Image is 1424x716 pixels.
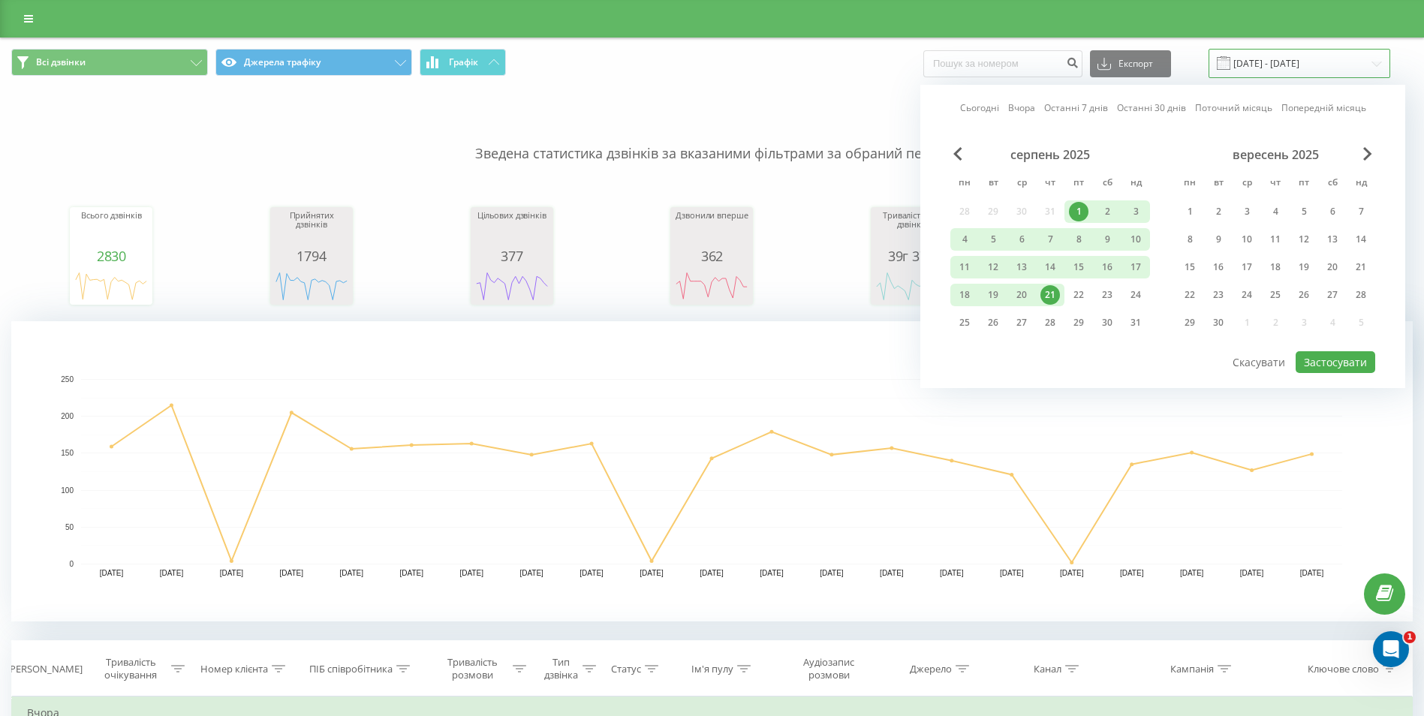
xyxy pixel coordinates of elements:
div: Номер клієнта [200,663,268,675]
div: пн 1 вер 2025 р. [1176,200,1204,223]
div: нд 7 вер 2025 р. [1347,200,1375,223]
a: Останні 30 днів [1117,101,1186,115]
div: нд 3 серп 2025 р. [1121,200,1150,223]
a: Вчора [1008,101,1035,115]
div: 5 [1294,202,1314,221]
div: 8 [1180,230,1200,249]
div: сб 20 вер 2025 р. [1318,256,1347,278]
div: 9 [1097,230,1117,249]
div: вт 5 серп 2025 р. [979,228,1007,251]
div: ср 27 серп 2025 р. [1007,311,1036,334]
div: Прийнятих дзвінків [274,211,349,248]
abbr: середа [1236,173,1258,195]
div: A chart. [74,263,149,308]
div: сб 30 серп 2025 р. [1093,311,1121,334]
div: ср 13 серп 2025 р. [1007,256,1036,278]
div: Тривалість усіх дзвінків [875,211,950,248]
div: 28 [1351,285,1371,305]
button: Джерела трафіку [215,49,412,76]
div: пт 15 серп 2025 р. [1064,256,1093,278]
text: [DATE] [340,569,364,577]
div: вт 23 вер 2025 р. [1204,284,1233,306]
text: [DATE] [940,569,964,577]
div: вт 30 вер 2025 р. [1204,311,1233,334]
abbr: вівторок [982,173,1004,195]
svg: A chart. [674,263,749,308]
div: 13 [1323,230,1342,249]
div: 362 [674,248,749,263]
div: 16 [1209,257,1228,277]
div: ср 6 серп 2025 р. [1007,228,1036,251]
div: нд 31 серп 2025 р. [1121,311,1150,334]
div: Статус [611,663,641,675]
div: 27 [1012,313,1031,332]
div: чт 7 серп 2025 р. [1036,228,1064,251]
abbr: п’ятниця [1067,173,1090,195]
div: 11 [955,257,974,277]
div: 20 [1012,285,1031,305]
div: 30 [1097,313,1117,332]
div: 2 [1209,202,1228,221]
span: Next Month [1363,147,1372,161]
div: пн 4 серп 2025 р. [950,228,979,251]
text: 200 [61,412,74,420]
span: Всі дзвінки [36,56,86,68]
div: вт 26 серп 2025 р. [979,311,1007,334]
text: 50 [65,523,74,531]
div: 7 [1040,230,1060,249]
a: Сьогодні [960,101,999,115]
text: [DATE] [580,569,604,577]
div: 6 [1012,230,1031,249]
text: [DATE] [880,569,904,577]
div: 5 [983,230,1003,249]
div: 3 [1237,202,1257,221]
svg: A chart. [875,263,950,308]
text: [DATE] [820,569,844,577]
abbr: вівторок [1207,173,1230,195]
div: пн 15 вер 2025 р. [1176,256,1204,278]
div: 1794 [274,248,349,263]
div: 7 [1351,202,1371,221]
div: чт 11 вер 2025 р. [1261,228,1290,251]
text: [DATE] [700,569,724,577]
div: 23 [1209,285,1228,305]
div: Ключове слово [1308,663,1379,675]
div: пт 26 вер 2025 р. [1290,284,1318,306]
div: чт 14 серп 2025 р. [1036,256,1064,278]
div: вт 19 серп 2025 р. [979,284,1007,306]
text: [DATE] [1300,569,1324,577]
div: чт 21 серп 2025 р. [1036,284,1064,306]
svg: A chart. [11,321,1413,621]
div: 17 [1237,257,1257,277]
div: 17 [1126,257,1146,277]
div: Аудіозапис розмови [786,656,872,681]
div: серпень 2025 [950,147,1150,162]
div: 15 [1069,257,1088,277]
a: Останні 7 днів [1044,101,1108,115]
div: 25 [955,313,974,332]
p: Зведена статистика дзвінків за вказаними фільтрами за обраний період [11,114,1413,164]
text: [DATE] [160,569,184,577]
span: Графік [449,57,478,68]
div: 30 [1209,313,1228,332]
input: Пошук за номером [923,50,1082,77]
div: пн 29 вер 2025 р. [1176,311,1204,334]
div: Джерело [910,663,952,675]
svg: A chart. [274,263,349,308]
div: 18 [955,285,974,305]
div: нд 10 серп 2025 р. [1121,228,1150,251]
abbr: неділя [1124,173,1147,195]
div: пт 1 серп 2025 р. [1064,200,1093,223]
div: 1 [1180,202,1200,221]
abbr: понеділок [953,173,976,195]
div: 22 [1180,285,1200,305]
text: 250 [61,375,74,384]
abbr: субота [1096,173,1118,195]
div: 21 [1040,285,1060,305]
div: 23 [1097,285,1117,305]
text: [DATE] [519,569,543,577]
text: 100 [61,486,74,495]
div: нд 28 вер 2025 р. [1347,284,1375,306]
